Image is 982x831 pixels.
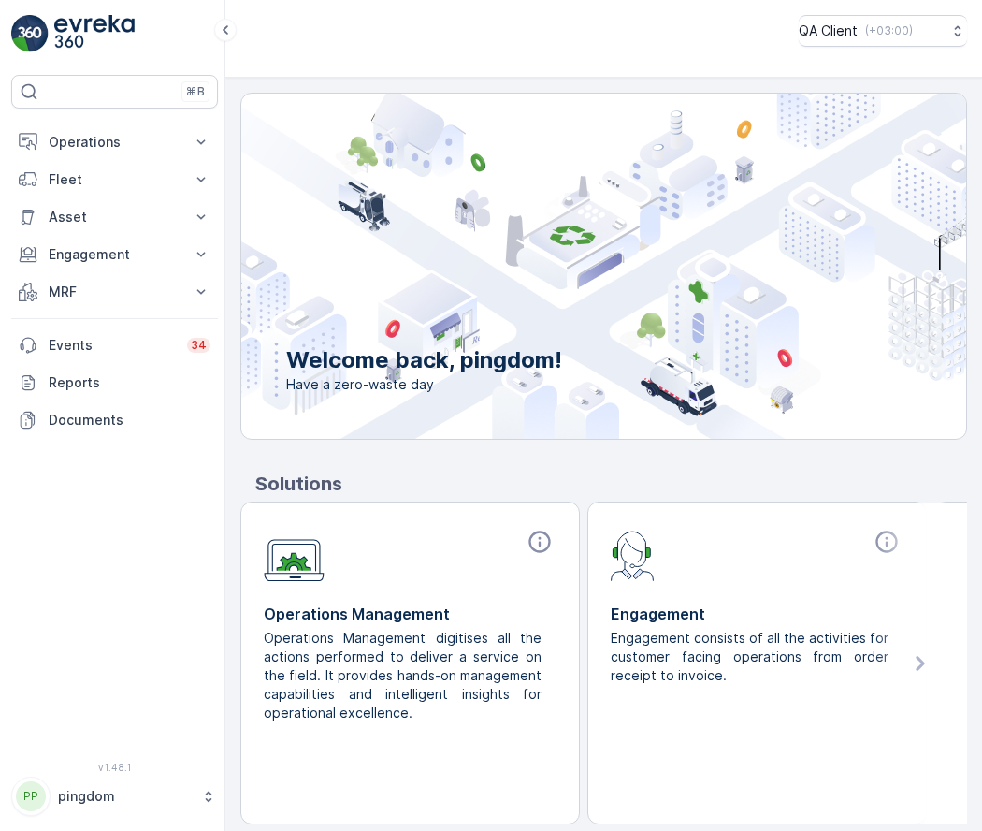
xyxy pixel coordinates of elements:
[286,345,562,375] p: Welcome back, pingdom!
[49,411,210,430] p: Documents
[799,22,858,40] p: QA Client
[865,23,913,38] p: ( +03:00 )
[11,762,218,773] span: v 1.48.1
[49,283,181,301] p: MRF
[11,327,218,364] a: Events34
[191,338,207,353] p: 34
[49,373,210,392] p: Reports
[11,401,218,439] a: Documents
[11,161,218,198] button: Fleet
[611,629,888,685] p: Engagement consists of all the activities for customer facing operations from order receipt to in...
[49,133,181,152] p: Operations
[11,15,49,52] img: logo
[11,273,218,311] button: MRF
[49,208,181,226] p: Asset
[54,15,135,52] img: logo_light-DOdMpM7g.png
[611,529,655,581] img: module-icon
[264,603,556,625] p: Operations Management
[58,787,192,806] p: pingdom
[264,529,325,582] img: module-icon
[264,629,542,722] p: Operations Management digitises all the actions performed to deliver a service on the field. It p...
[11,198,218,236] button: Asset
[49,336,176,355] p: Events
[11,236,218,273] button: Engagement
[157,94,966,439] img: city illustration
[49,245,181,264] p: Engagement
[286,375,562,394] span: Have a zero-waste day
[11,364,218,401] a: Reports
[799,15,967,47] button: QA Client(+03:00)
[11,124,218,161] button: Operations
[611,603,903,625] p: Engagement
[11,777,218,816] button: PPpingdom
[255,470,967,498] p: Solutions
[16,781,46,811] div: PP
[186,84,205,99] p: ⌘B
[49,170,181,189] p: Fleet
